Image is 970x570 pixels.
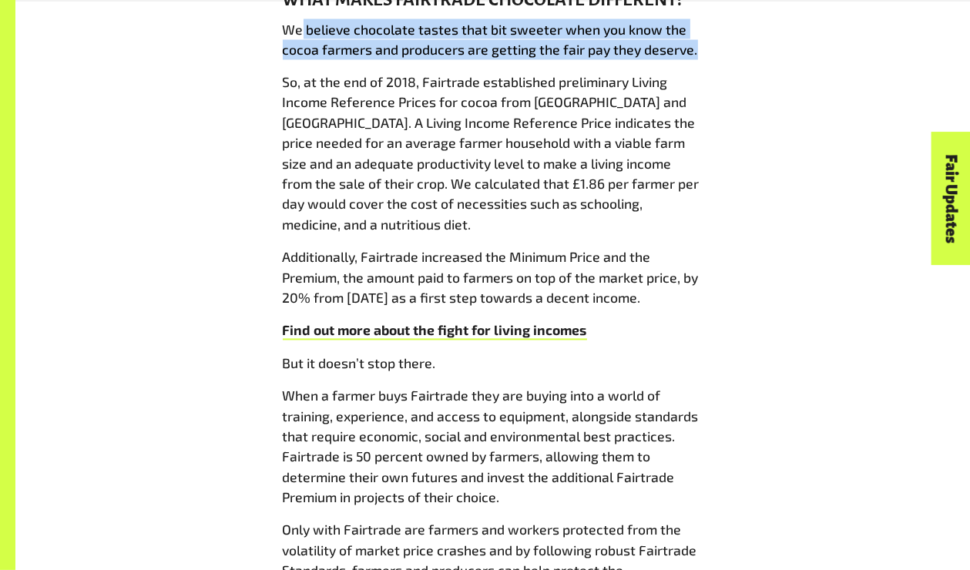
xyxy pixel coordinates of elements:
p: Additionally, Fairtrade increased the Minimum Price and the Premium, the amount paid to farmers o... [283,247,703,308]
a: Find out more about the fight for living incomes [283,322,587,340]
p: We believe chocolate tastes that bit sweeter when you know the cocoa farmers and producers are ge... [283,19,703,60]
p: But it doesn’t stop there. [283,354,703,374]
p: So, at the end of 2018, Fairtrade established preliminary Living Income Reference Prices for coco... [283,72,703,235]
p: When a farmer buys Fairtrade they are buying into a world of training, experience, and access to ... [283,386,703,508]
